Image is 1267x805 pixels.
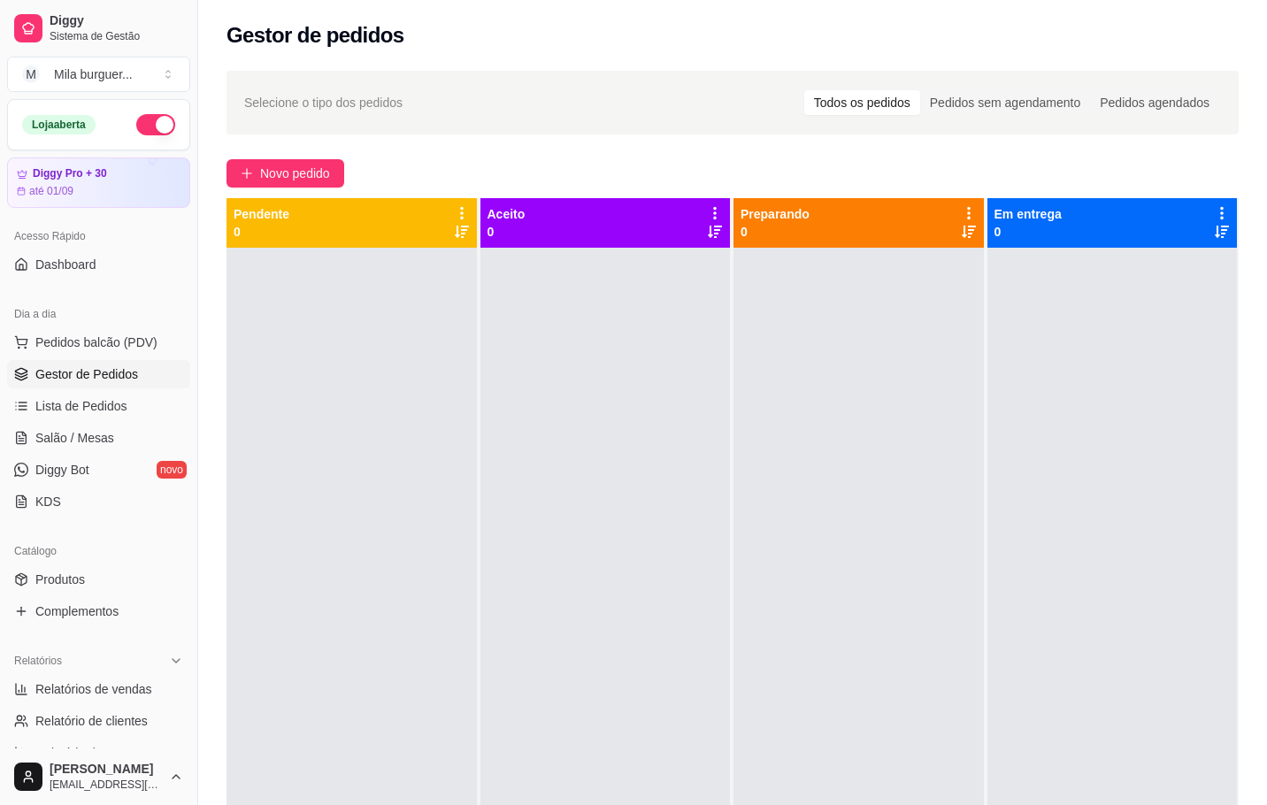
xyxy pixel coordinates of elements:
[136,114,175,135] button: Alterar Status
[33,167,107,180] article: Diggy Pro + 30
[7,707,190,735] a: Relatório de clientes
[7,300,190,328] div: Dia a dia
[1090,90,1219,115] div: Pedidos agendados
[7,487,190,516] a: KDS
[50,13,183,29] span: Diggy
[234,205,289,223] p: Pendente
[7,57,190,92] button: Select a team
[29,184,73,198] article: até 01/09
[50,762,162,778] span: [PERSON_NAME]
[35,602,119,620] span: Complementos
[994,205,1062,223] p: Em entrega
[14,654,62,668] span: Relatórios
[244,93,403,112] span: Selecione o tipo dos pedidos
[7,456,190,484] a: Diggy Botnovo
[35,429,114,447] span: Salão / Mesas
[7,739,190,767] a: Relatório de mesas
[7,222,190,250] div: Acesso Rápido
[7,565,190,594] a: Produtos
[7,392,190,420] a: Lista de Pedidos
[234,223,289,241] p: 0
[7,675,190,703] a: Relatórios de vendas
[7,597,190,625] a: Complementos
[35,365,138,383] span: Gestor de Pedidos
[35,461,89,479] span: Diggy Bot
[35,680,152,698] span: Relatórios de vendas
[488,205,526,223] p: Aceito
[260,164,330,183] span: Novo pedido
[50,778,162,792] span: [EMAIL_ADDRESS][DOMAIN_NAME]
[35,744,142,762] span: Relatório de mesas
[35,397,127,415] span: Lista de Pedidos
[241,167,253,180] span: plus
[35,493,61,510] span: KDS
[227,21,404,50] h2: Gestor de pedidos
[35,712,148,730] span: Relatório de clientes
[22,115,96,134] div: Loja aberta
[35,571,85,588] span: Produtos
[54,65,133,83] div: Mila burguer ...
[7,424,190,452] a: Salão / Mesas
[22,65,40,83] span: M
[741,223,810,241] p: 0
[488,223,526,241] p: 0
[7,328,190,356] button: Pedidos balcão (PDV)
[7,360,190,388] a: Gestor de Pedidos
[994,223,1062,241] p: 0
[7,250,190,279] a: Dashboard
[35,256,96,273] span: Dashboard
[7,157,190,208] a: Diggy Pro + 30até 01/09
[741,205,810,223] p: Preparando
[7,755,190,798] button: [PERSON_NAME][EMAIL_ADDRESS][DOMAIN_NAME]
[227,159,344,188] button: Novo pedido
[7,7,190,50] a: DiggySistema de Gestão
[804,90,920,115] div: Todos os pedidos
[35,333,157,351] span: Pedidos balcão (PDV)
[7,537,190,565] div: Catálogo
[920,90,1090,115] div: Pedidos sem agendamento
[50,29,183,43] span: Sistema de Gestão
